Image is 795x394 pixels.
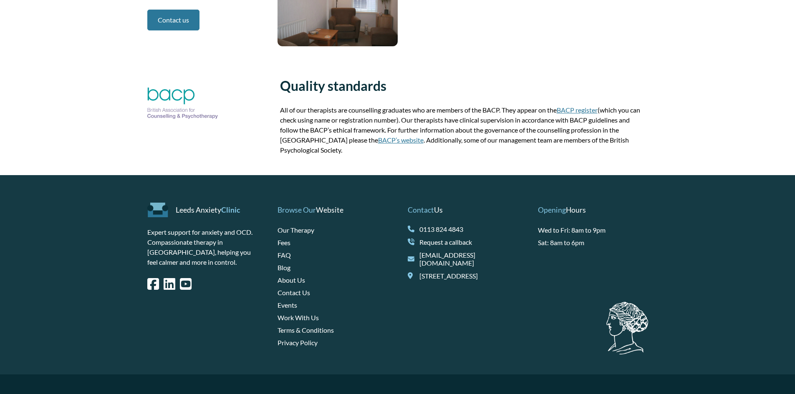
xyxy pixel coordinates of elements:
[278,276,305,284] a: About Us
[147,277,159,291] i: Facebook
[419,251,518,267] a: [EMAIL_ADDRESS][DOMAIN_NAME]
[164,277,175,291] i: LinkedIn
[278,205,388,215] p: Website
[278,314,319,321] a: Work With Us
[280,78,648,94] h2: Quality standards
[538,225,648,235] li: Wed to Fri: 8am to 9pm
[419,225,518,233] a: 0113 824 4843
[147,88,218,119] img: British Association for Counselling and Psychotherapy logo
[180,282,192,290] a: YouTube
[147,227,257,267] p: Expert support for anxiety and OCD. Compassionate therapy in [GEOGRAPHIC_DATA], helping you feel ...
[378,136,424,144] a: BACP’s website
[278,251,291,259] a: FAQ
[538,238,648,248] li: Sat: 8am to 6pm
[278,238,290,246] a: Fees
[278,226,314,234] a: Our Therapy
[176,206,240,214] a: Leeds AnxietyClinic
[419,238,518,246] a: Request a callback
[280,105,648,155] p: All of our therapists are counselling graduates who are members of the BACP. They appear on the (...
[147,10,199,30] a: Contact us
[538,206,566,214] span: Opening
[419,272,518,280] span: [STREET_ADDRESS]
[408,205,518,215] p: Us
[278,289,310,296] a: Contact Us
[408,206,434,214] span: Contact
[278,326,334,334] a: Terms & Conditions
[278,264,290,271] a: Blog
[538,205,648,215] p: Hours
[164,282,175,290] a: LinkedIn
[180,277,192,291] i: YouTube
[278,339,318,346] a: Privacy Policy
[557,106,598,114] a: BACP register
[221,206,240,214] span: Clinic
[278,301,297,309] a: Events
[278,206,316,214] span: Browse Our
[147,282,159,290] a: Facebook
